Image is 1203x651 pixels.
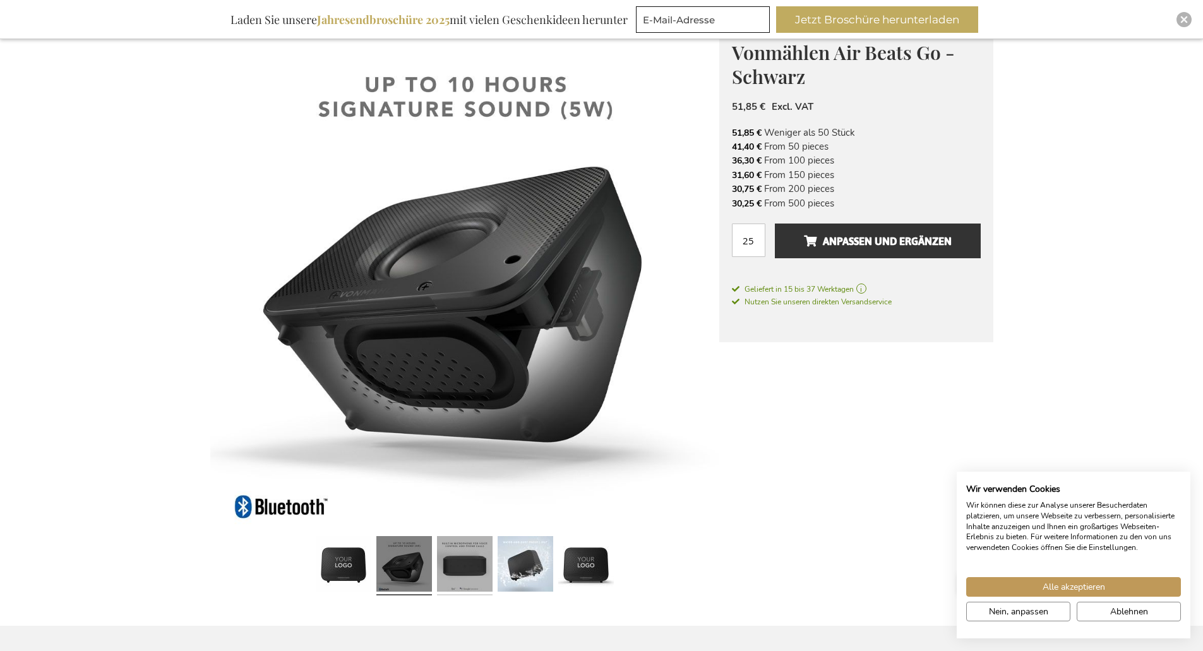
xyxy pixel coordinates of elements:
a: Nutzen Sie unseren direkten Versandservice [732,295,892,308]
span: Ablehnen [1110,605,1148,618]
li: Weniger als 50 Stück [732,126,981,140]
button: Anpassen und ergänzen [775,224,980,258]
input: E-Mail-Adresse [636,6,770,33]
span: 51,85 € [732,127,762,139]
div: Laden Sie unsere mit vielen Geschenkideen herunter [225,6,633,33]
button: Jetzt Broschüre herunterladen [776,6,978,33]
li: From 200 pieces [732,182,981,196]
a: Geliefert in 15 bis 37 Werktagen [732,284,981,295]
span: Excl. VAT [772,100,813,113]
span: 41,40 € [732,141,762,153]
span: 30,75 € [732,183,762,195]
div: Close [1176,12,1192,27]
a: Vonmahlen Air Beats Go [558,531,614,600]
a: Vonmahlen Air Beats GO [316,531,371,600]
span: 30,25 € [732,198,762,210]
span: Nutzen Sie unseren direkten Versandservice [732,297,892,307]
span: Alle akzeptieren [1043,580,1105,594]
img: Vonmählen Air Beats Go [210,19,719,528]
p: Wir können diese zur Analyse unserer Besucherdaten platzieren, um unsere Webseite zu verbessern, ... [966,500,1181,553]
li: From 150 pieces [732,168,981,182]
span: 36,30 € [732,155,762,167]
span: 31,60 € [732,169,762,181]
form: marketing offers and promotions [636,6,774,37]
span: 51,85 € [732,100,765,113]
span: Vonmählen Air Beats Go - Schwarz [732,40,955,90]
button: cookie Einstellungen anpassen [966,602,1070,621]
h2: Wir verwenden Cookies [966,484,1181,495]
a: Vonmählen Air Beats Go [498,531,553,600]
b: Jahresendbroschüre 2025 [317,12,450,27]
li: From 500 pieces [732,196,981,210]
button: Alle verweigern cookies [1077,602,1181,621]
input: Menge [732,224,765,257]
button: Akzeptieren Sie alle cookies [966,577,1181,597]
span: Anpassen und ergänzen [804,231,952,251]
img: Close [1180,16,1188,23]
li: From 50 pieces [732,140,981,153]
li: From 100 pieces [732,153,981,167]
span: Nein, anpassen [989,605,1048,618]
a: Vonmählen Air Beats Go [437,531,493,600]
a: Vonmählen Air Beats Go [376,531,432,600]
